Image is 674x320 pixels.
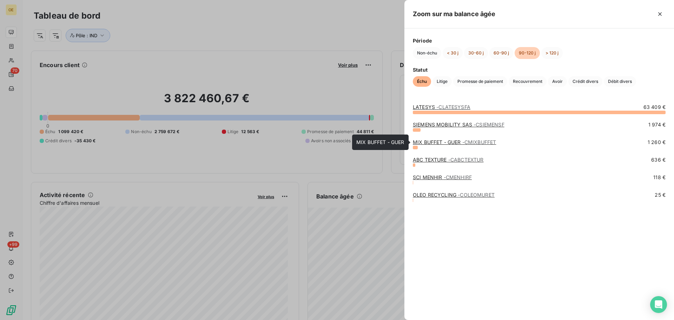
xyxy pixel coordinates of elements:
button: 30-60 j [464,47,488,59]
a: SIEMENS MOBILITY SAS [413,122,504,128]
span: 25 € [655,191,666,198]
span: 1 260 € [648,139,666,146]
span: - CMENHIRF [444,174,472,180]
button: > 120 j [541,47,563,59]
button: Crédit divers [568,76,602,87]
span: 1 974 € [648,121,666,128]
a: MIX BUFFET - GUER [413,139,496,145]
button: Avoir [548,76,567,87]
a: ABC TEXTURE [413,157,483,163]
span: 636 € [651,156,666,163]
a: OLEO RECYCLING [413,192,495,198]
div: Open Intercom Messenger [650,296,667,313]
button: Recouvrement [509,76,547,87]
span: - CSIEMENSF [474,122,504,128]
span: - CABCTEXTUR [448,157,484,163]
button: Non-échu [413,47,441,59]
span: MIX BUFFET - GUER [356,139,404,145]
button: 90-120 j [515,47,540,59]
span: 118 € [653,174,666,181]
span: - CMIXBUFFET [462,139,496,145]
button: Échu [413,76,431,87]
button: Promesse de paiement [453,76,507,87]
a: SCI MENHIR [413,174,472,180]
a: LATESYS [413,104,470,110]
span: Période [413,37,666,44]
h5: Zoom sur ma balance âgée [413,9,496,19]
button: Débit divers [604,76,636,87]
span: - COLEOMURET [458,192,495,198]
button: < 30 j [443,47,463,59]
span: Statut [413,66,666,73]
button: Litige [432,76,452,87]
span: - CLATESYSFA [436,104,470,110]
button: 60-90 j [489,47,513,59]
span: 63 409 € [643,104,666,111]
